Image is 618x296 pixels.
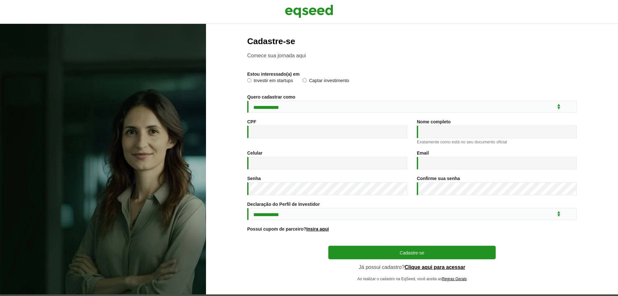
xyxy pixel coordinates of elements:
p: Comece sua jornada aqui [247,53,577,59]
label: Confirme sua senha [417,176,460,181]
label: Declaração do Perfil de Investidor [247,202,320,206]
img: EqSeed Logo [285,3,333,19]
p: Ao realizar o cadastro na EqSeed, você aceita as [328,277,496,281]
label: Quero cadastrar como [247,95,295,99]
label: Possui cupom de parceiro? [247,227,329,231]
input: Investir em startups [247,78,251,82]
label: Captar investimento [303,78,349,85]
label: Celular [247,151,262,155]
div: Exatamente como está no seu documento oficial [417,140,577,144]
a: Insira aqui [306,227,329,231]
label: Investir em startups [247,78,293,85]
label: CPF [247,119,256,124]
input: Captar investimento [303,78,307,82]
h2: Cadastre-se [247,37,577,46]
button: Cadastre-se [328,246,496,259]
a: Clique aqui para acessar [405,265,465,270]
a: Regras Gerais [442,277,467,281]
label: Senha [247,176,261,181]
label: Estou interessado(a) em [247,72,300,76]
label: Email [417,151,429,155]
label: Nome completo [417,119,451,124]
p: Já possui cadastro? [328,264,496,270]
